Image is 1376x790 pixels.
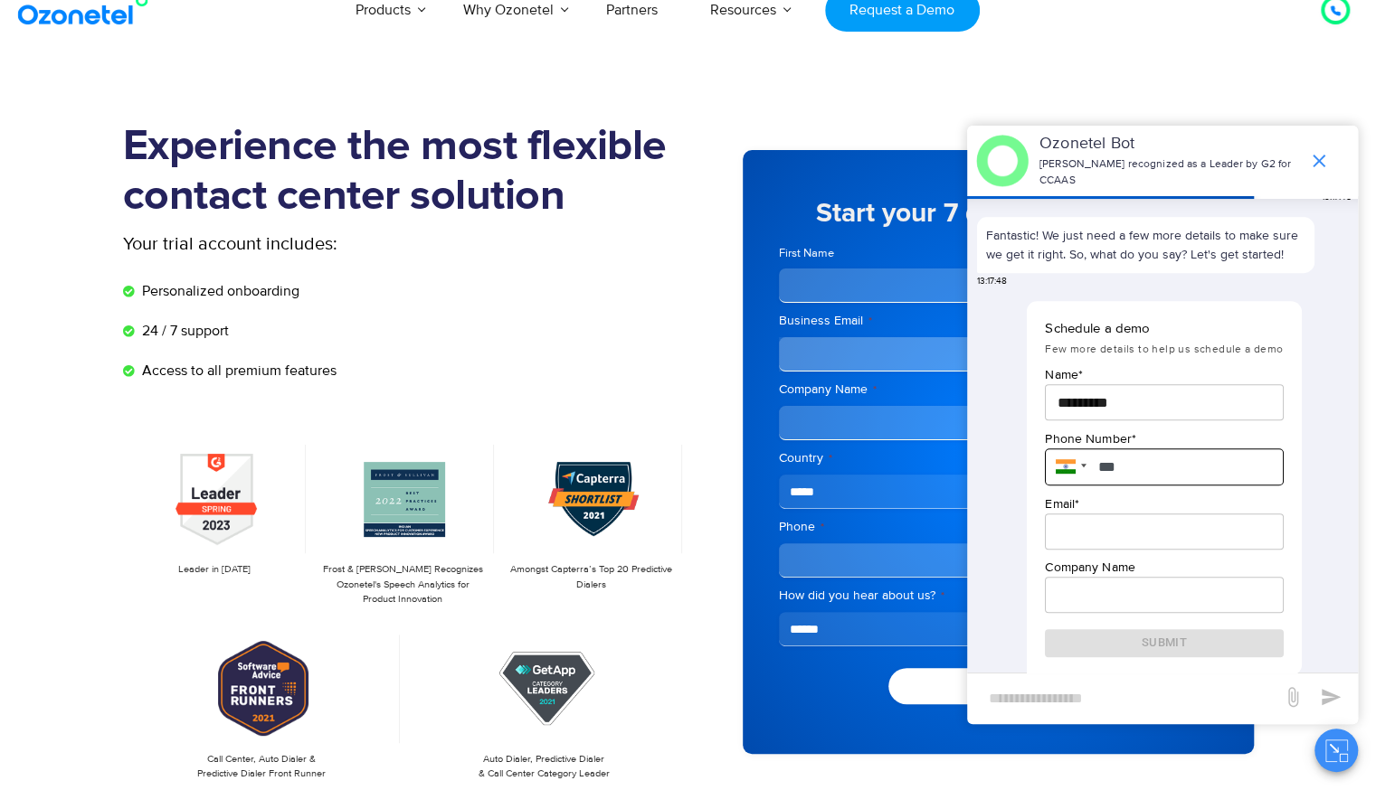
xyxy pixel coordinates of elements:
span: 13:17:48 [977,275,1007,288]
p: Email * [1045,494,1283,513]
label: Country [779,449,1218,467]
p: Call Center, Auto Dialer & Predictive Dialer Front Runner [132,752,392,782]
label: Business Email [779,312,1218,330]
p: Ozonetel Bot [1039,132,1299,156]
p: Frost & [PERSON_NAME] Recognizes Ozonetel's Speech Analytics for Product Innovation [320,562,485,607]
p: Amongst Capterra’s Top 20 Predictive Dialers [508,562,673,592]
span: end chat or minimize [1301,143,1337,179]
p: Your trial account includes: [123,230,553,258]
p: Leader in [DATE] [132,562,297,578]
label: First Name [779,245,993,262]
p: Fantastic! We just need a few more details to make sure we get it right. So, what do you say? Let... [986,226,1305,264]
div: new-msg-input [976,682,1273,715]
div: India: + 91 [1045,448,1092,486]
p: Auto Dialer, Predictive Dialer & Call Center Category Leader [414,752,674,782]
h5: Start your 7 day free trial now [779,200,1218,227]
span: 24 / 7 support [138,320,229,342]
label: How did you hear about us? [779,587,1218,605]
h1: Experience the most flexible contact center solution [123,122,688,221]
span: Access to all premium features [138,360,337,381]
span: Few more details to help us schedule a demo [1045,343,1283,356]
p: Phone Number * [1045,429,1283,448]
p: Schedule a demo [1045,319,1283,340]
p: [PERSON_NAME] recognized as a Leader by G2 for CCAAS [1039,156,1299,189]
img: header [976,135,1029,187]
label: Company Name [779,381,1218,399]
label: Phone [779,518,1218,536]
button: Close chat [1314,729,1358,772]
p: Name * [1045,365,1283,384]
p: Company Name [1045,558,1283,577]
span: Personalized onboarding [138,280,299,302]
